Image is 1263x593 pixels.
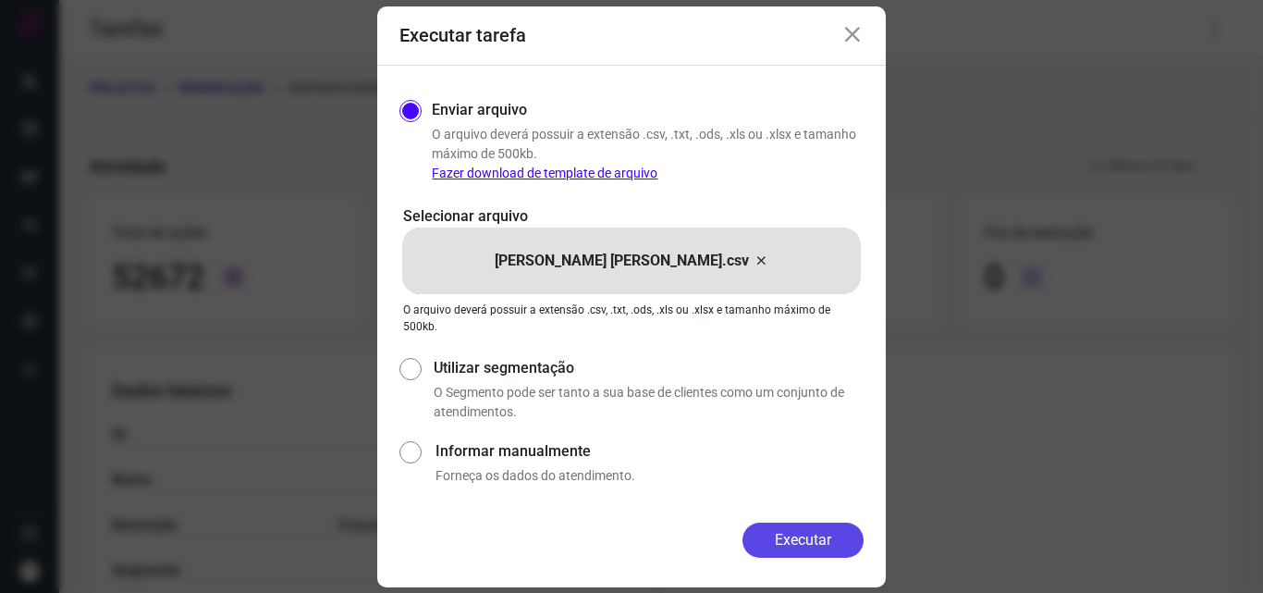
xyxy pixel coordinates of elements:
a: Fazer download de template de arquivo [432,166,657,180]
label: Informar manualmente [435,440,864,463]
p: Selecionar arquivo [403,205,860,228]
h3: Executar tarefa [399,24,526,46]
p: Forneça os dados do atendimento. [435,466,864,486]
p: [PERSON_NAME] [PERSON_NAME].csv [495,250,749,272]
button: Executar [742,523,864,558]
p: O Segmento pode ser tanto a sua base de clientes como um conjunto de atendimentos. [434,383,864,422]
p: O arquivo deverá possuir a extensão .csv, .txt, .ods, .xls ou .xlsx e tamanho máximo de 500kb. [403,302,860,335]
label: Utilizar segmentação [434,357,864,379]
p: O arquivo deverá possuir a extensão .csv, .txt, .ods, .xls ou .xlsx e tamanho máximo de 500kb. [432,125,864,183]
label: Enviar arquivo [432,99,527,121]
